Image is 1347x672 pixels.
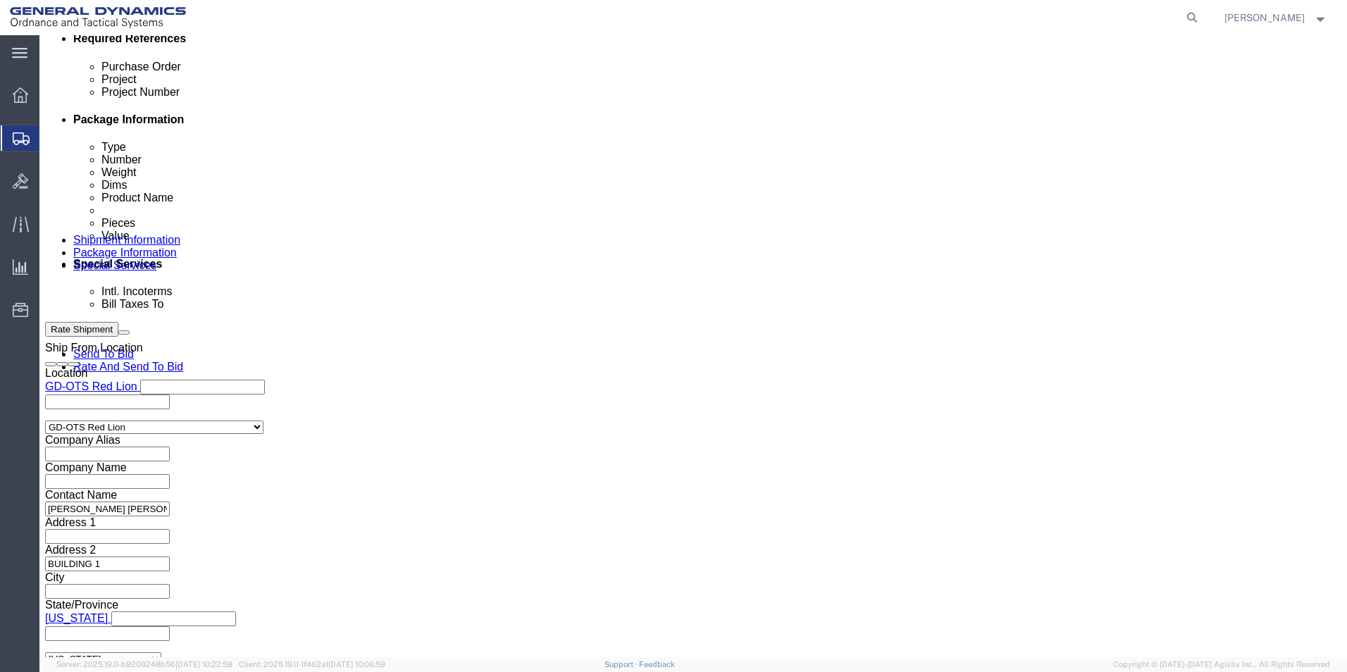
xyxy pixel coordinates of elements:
[56,660,232,668] span: Server: 2025.19.0-b9208248b56
[328,660,385,668] span: [DATE] 10:06:59
[10,7,186,28] img: logo
[175,660,232,668] span: [DATE] 10:22:58
[1224,9,1328,26] button: [PERSON_NAME]
[604,660,640,668] a: Support
[639,660,675,668] a: Feedback
[239,660,385,668] span: Client: 2025.19.0-1f462a1
[39,35,1347,657] iframe: FS Legacy Container
[1224,10,1305,25] span: Brenda Pagan
[1113,659,1330,671] span: Copyright © [DATE]-[DATE] Agistix Inc., All Rights Reserved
